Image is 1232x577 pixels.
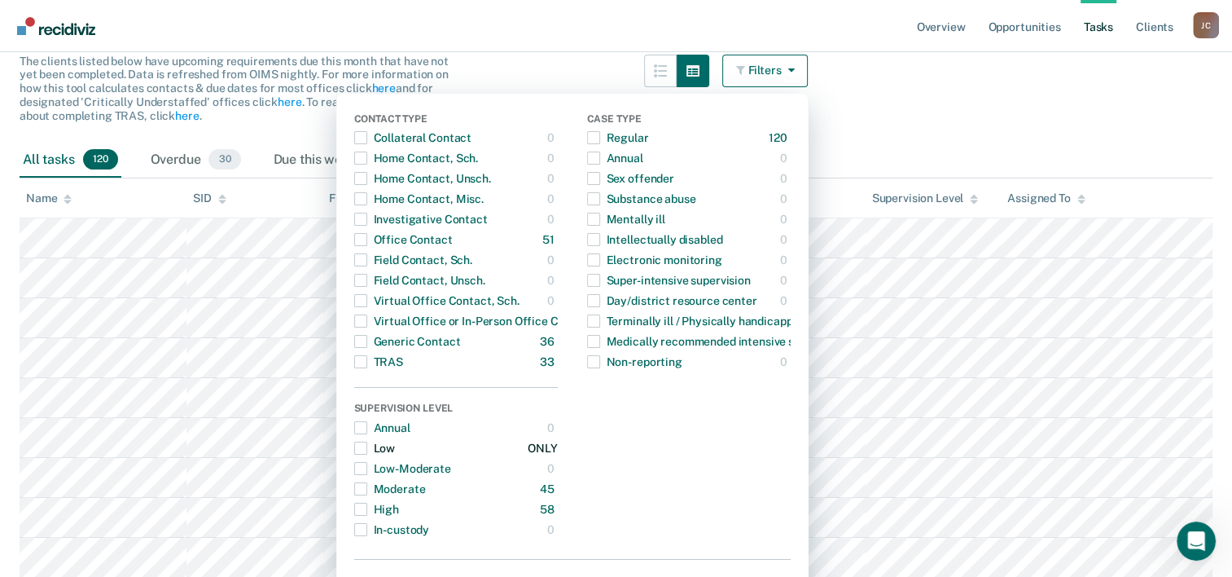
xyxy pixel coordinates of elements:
div: Investigative Contact [354,206,488,232]
div: Moderate [354,476,426,502]
a: here [371,81,395,95]
div: Annual [587,145,643,171]
span: 30 [208,149,240,170]
div: Intellectually disabled [587,227,723,253]
div: 0 [780,145,791,171]
div: TRAS [354,349,403,375]
div: Assigned To [1007,192,1085,205]
div: Mentally ill [587,206,665,232]
button: Filters [722,55,809,87]
div: Terminally ill / Physically handicapped [587,308,806,334]
div: Due this week13 [270,143,398,178]
div: 0 [780,206,791,232]
div: 0 [780,186,791,212]
div: 0 [547,165,558,192]
div: 0 [547,206,558,232]
div: 0 [547,145,558,171]
div: Day/district resource center [587,288,757,314]
div: J C [1193,12,1219,38]
div: Name [26,192,72,205]
div: Frequency [329,192,385,205]
img: Recidiviz [17,17,95,35]
div: Generic Contact [354,328,461,355]
div: Home Contact, Sch. [354,145,478,171]
div: Low [354,435,396,461]
div: Sex offender [587,165,674,192]
a: here [278,95,301,108]
div: Collateral Contact [354,125,471,151]
div: Non-reporting [587,349,682,375]
a: here [175,109,199,122]
div: Field Contact, Sch. [354,247,472,273]
div: 0 [547,456,558,482]
div: All tasks120 [20,143,121,178]
div: 0 [547,267,558,293]
div: 0 [780,227,791,253]
div: Field Contact, Unsch. [354,267,485,293]
div: 0 [780,349,791,375]
div: Overdue30 [147,143,244,178]
span: The clients listed below have upcoming requirements due this month that have not yet been complet... [20,55,449,122]
div: 0 [780,247,791,273]
div: 33 [540,349,558,375]
div: Office Contact [354,227,453,253]
div: 45 [540,476,558,502]
div: 0 [547,125,558,151]
div: 120 [769,125,791,151]
div: Contact Type [354,113,558,128]
div: 0 [547,517,558,543]
div: Super-intensive supervision [587,267,751,293]
div: Home Contact, Misc. [354,186,484,212]
div: Low-Moderate [354,456,451,482]
div: ONLY [528,435,557,461]
div: 0 [780,267,791,293]
div: 0 [547,186,558,212]
div: Supervision Level [872,192,979,205]
div: 58 [540,496,558,522]
iframe: Intercom live chat [1177,522,1216,561]
div: 0 [547,415,558,441]
div: Substance abuse [587,186,696,212]
div: In-custody [354,517,430,543]
div: High [354,496,399,522]
div: Home Contact, Unsch. [354,165,491,192]
div: SID [193,192,226,205]
div: 0 [547,247,558,273]
div: 36 [540,328,558,355]
div: Medically recommended intensive supervision [587,328,848,355]
div: 0 [547,288,558,314]
span: 120 [83,149,118,170]
div: 0 [780,288,791,314]
div: Regular [587,125,649,151]
button: Profile dropdown button [1193,12,1219,38]
div: Annual [354,415,410,441]
div: Supervision Level [354,403,558,417]
div: 0 [780,165,791,192]
div: Virtual Office or In-Person Office Contact [354,308,594,334]
div: Virtual Office Contact, Sch. [354,288,520,314]
div: 51 [542,227,558,253]
div: Electronic monitoring [587,247,722,273]
div: Case Type [587,113,791,128]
